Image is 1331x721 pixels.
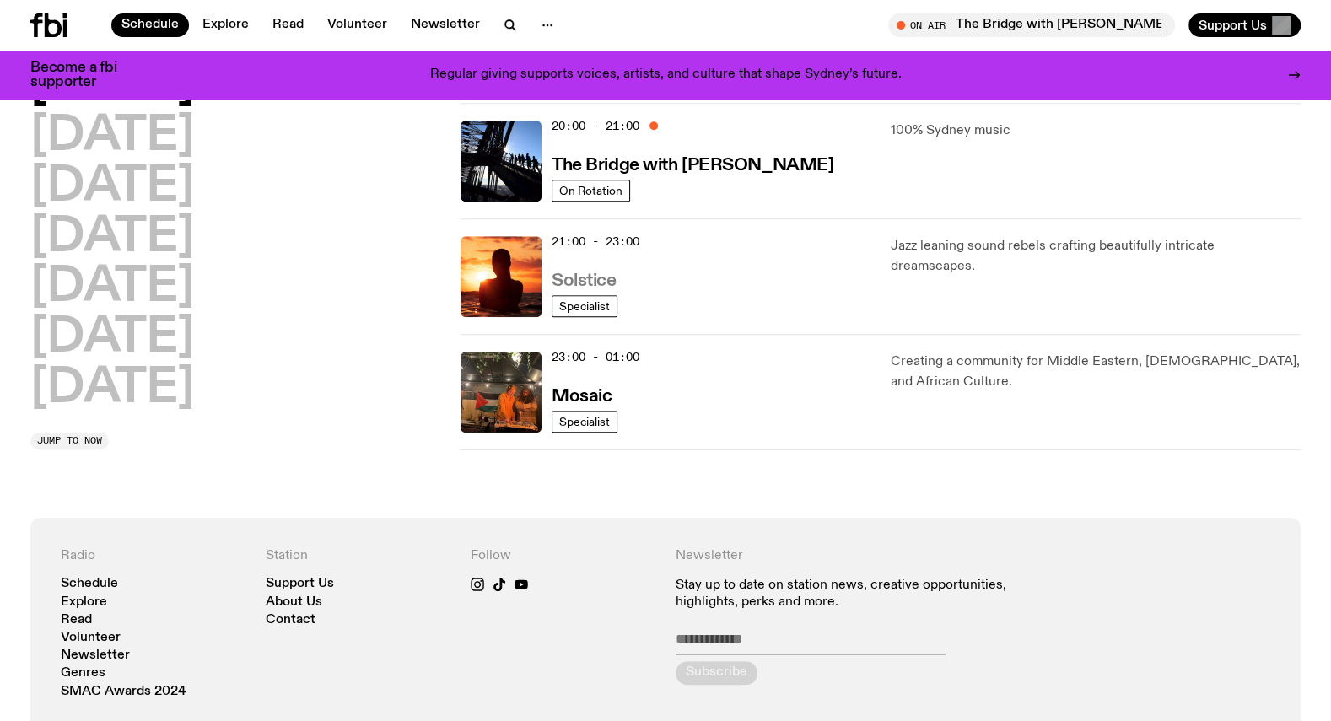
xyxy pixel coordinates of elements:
[61,632,121,644] a: Volunteer
[192,13,259,37] a: Explore
[552,385,612,406] a: Mosaic
[552,118,639,134] span: 20:00 - 21:00
[461,352,542,433] img: Tommy and Jono Playing at a fundraiser for Palestine
[30,113,194,160] button: [DATE]
[552,180,630,202] a: On Rotation
[37,436,102,445] span: Jump to now
[888,13,1175,37] button: On AirThe Bridge with [PERSON_NAME]
[266,596,322,609] a: About Us
[30,433,109,449] button: Jump to now
[430,67,902,83] p: Regular giving supports voices, artists, and culture that shape Sydney’s future.
[61,614,92,627] a: Read
[676,661,757,685] button: Subscribe
[1199,18,1267,33] span: Support Us
[552,234,639,250] span: 21:00 - 23:00
[111,13,189,37] a: Schedule
[559,415,610,428] span: Specialist
[552,153,833,175] a: The Bridge with [PERSON_NAME]
[61,578,118,590] a: Schedule
[262,13,314,37] a: Read
[266,578,334,590] a: Support Us
[30,61,138,89] h3: Become a fbi supporter
[30,365,194,412] button: [DATE]
[30,164,194,211] button: [DATE]
[317,13,397,37] a: Volunteer
[266,614,315,627] a: Contact
[552,269,616,290] a: Solstice
[552,388,612,406] h3: Mosaic
[552,295,617,317] a: Specialist
[552,157,833,175] h3: The Bridge with [PERSON_NAME]
[266,548,450,564] h4: Station
[30,214,194,261] button: [DATE]
[891,236,1301,277] p: Jazz leaning sound rebels crafting beautifully intricate dreamscapes.
[30,315,194,362] button: [DATE]
[676,578,1065,610] p: Stay up to date on station news, creative opportunities, highlights, perks and more.
[552,411,617,433] a: Specialist
[559,299,610,312] span: Specialist
[891,352,1301,392] p: Creating a community for Middle Eastern, [DEMOGRAPHIC_DATA], and African Culture.
[461,236,542,317] img: A girl standing in the ocean as waist level, staring into the rise of the sun.
[61,686,186,698] a: SMAC Awards 2024
[552,272,616,290] h3: Solstice
[61,649,130,662] a: Newsletter
[461,121,542,202] img: People climb Sydney's Harbour Bridge
[559,184,622,196] span: On Rotation
[30,265,194,312] button: [DATE]
[1188,13,1301,37] button: Support Us
[61,596,107,609] a: Explore
[61,667,105,680] a: Genres
[552,349,639,365] span: 23:00 - 01:00
[61,548,245,564] h4: Radio
[401,13,490,37] a: Newsletter
[471,548,655,564] h4: Follow
[891,121,1301,141] p: 100% Sydney music
[676,548,1065,564] h4: Newsletter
